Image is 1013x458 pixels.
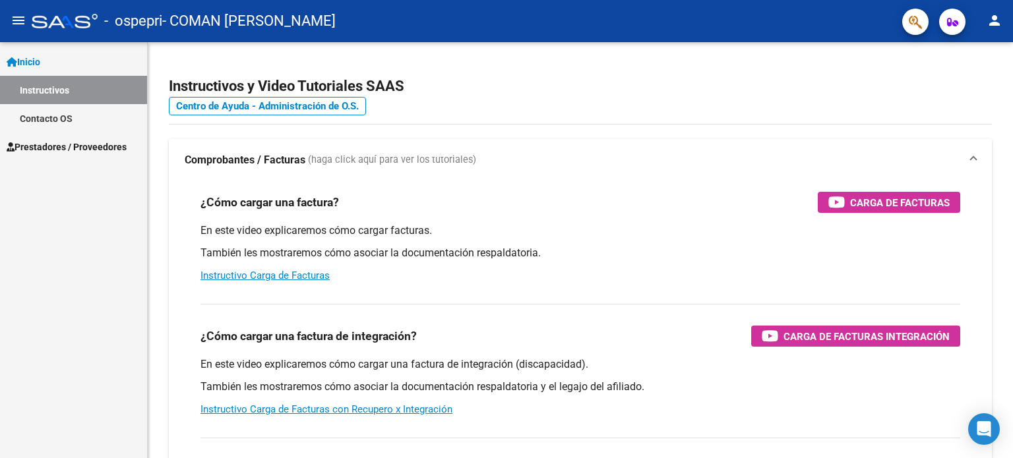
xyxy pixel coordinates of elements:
span: - COMAN [PERSON_NAME] [162,7,336,36]
strong: Comprobantes / Facturas [185,153,305,167]
span: Inicio [7,55,40,69]
mat-expansion-panel-header: Comprobantes / Facturas (haga click aquí para ver los tutoriales) [169,139,992,181]
div: Open Intercom Messenger [968,413,1000,445]
p: También les mostraremos cómo asociar la documentación respaldatoria y el legajo del afiliado. [200,380,960,394]
span: Prestadores / Proveedores [7,140,127,154]
button: Carga de Facturas Integración [751,326,960,347]
h2: Instructivos y Video Tutoriales SAAS [169,74,992,99]
a: Instructivo Carga de Facturas con Recupero x Integración [200,403,452,415]
h3: ¿Cómo cargar una factura? [200,193,339,212]
span: (haga click aquí para ver los tutoriales) [308,153,476,167]
a: Centro de Ayuda - Administración de O.S. [169,97,366,115]
button: Carga de Facturas [818,192,960,213]
mat-icon: menu [11,13,26,28]
p: En este video explicaremos cómo cargar facturas. [200,223,960,238]
p: En este video explicaremos cómo cargar una factura de integración (discapacidad). [200,357,960,372]
mat-icon: person [987,13,1002,28]
a: Instructivo Carga de Facturas [200,270,330,281]
span: Carga de Facturas [850,194,950,211]
span: Carga de Facturas Integración [783,328,950,345]
span: - ospepri [104,7,162,36]
h3: ¿Cómo cargar una factura de integración? [200,327,417,345]
p: También les mostraremos cómo asociar la documentación respaldatoria. [200,246,960,260]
